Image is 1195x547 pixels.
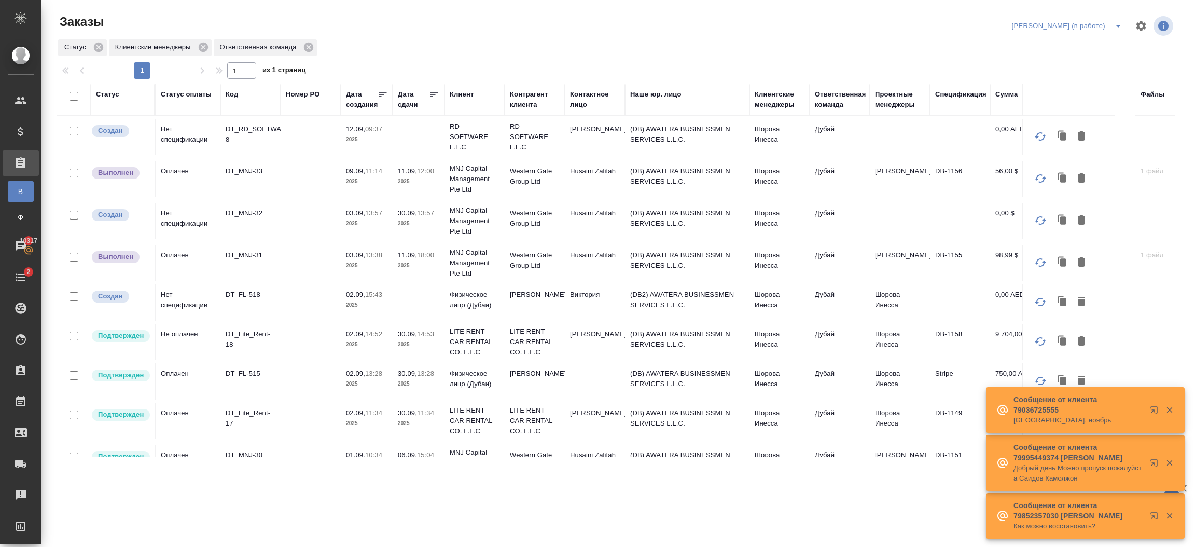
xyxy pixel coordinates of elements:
[398,209,417,217] p: 30.09,
[990,363,1042,400] td: 750,00 AED
[565,403,625,439] td: [PERSON_NAME]
[398,89,429,110] div: Дата сдачи
[398,176,439,187] p: 2025
[346,339,387,350] p: 2025
[346,251,365,259] p: 03.09,
[346,291,365,298] p: 02.09,
[346,370,365,377] p: 02.09,
[365,330,382,338] p: 14:52
[565,161,625,197] td: Husaini Zalifah
[226,89,238,100] div: Код
[365,209,382,217] p: 13:57
[565,203,625,239] td: Husaini Zalifah
[510,450,560,471] p: Western Gate Group Ltd
[156,363,220,400] td: Оплачен
[1009,18,1129,34] div: split button
[98,331,144,341] p: Подтвержден
[1053,253,1073,272] button: Клонировать
[510,405,560,436] p: LITE RENT CAR RENTAL CO. L.L.C
[510,89,560,110] div: Контрагент клиента
[156,119,220,155] td: Нет спецификации
[20,267,36,277] span: 2
[346,451,365,459] p: 01.09,
[98,168,133,178] p: Выполнен
[565,284,625,321] td: Виктория
[91,250,149,264] div: Выставляет ПМ после сдачи и проведения начислений. Последний этап для ПМа
[1028,208,1053,233] button: Обновить
[1154,16,1175,36] span: Посмотреть информацию
[1028,250,1053,275] button: Обновить
[398,409,417,417] p: 30.09,
[810,324,870,360] td: Дубай
[1013,500,1143,521] p: Сообщение от клиента 79852357030 [PERSON_NAME]
[91,368,149,382] div: Выставляет КМ после уточнения всех необходимых деталей и получения согласия клиента на запуск. С ...
[346,125,365,133] p: 12.09,
[930,445,990,481] td: DB-1151
[1144,453,1169,477] button: Открыть в новой вкладке
[870,284,930,321] td: Шорова Инесса
[286,89,319,100] div: Номер PO
[935,89,986,100] div: Спецификация
[625,284,749,321] td: (DB2) AWATERA BUSINESSMEN SERVICES L.L.C.
[1141,166,1190,176] p: 1 файл
[1073,211,1090,230] button: Удалить
[810,363,870,400] td: Дубай
[990,324,1042,360] td: 9 704,00 AED
[398,330,417,338] p: 30.09,
[1053,332,1073,351] button: Клонировать
[510,290,560,300] p: [PERSON_NAME]
[346,418,387,429] p: 2025
[990,203,1042,239] td: 0,00 $
[156,403,220,439] td: Оплачен
[226,250,275,261] p: DT_MNJ-31
[365,409,382,417] p: 11:34
[398,167,417,175] p: 11.09,
[13,236,44,246] span: 10317
[1028,329,1053,354] button: Обновить
[870,403,930,439] td: Шорова Инесса
[870,363,930,400] td: Шорова Инесса
[156,284,220,321] td: Нет спецификации
[417,451,434,459] p: 15:04
[1013,521,1143,531] p: Как можно восстановить?
[749,324,810,360] td: Шорова Инесса
[565,245,625,281] td: Husaini Zalifah
[91,124,149,138] div: Выставляется автоматически при создании заказа
[990,284,1042,321] td: 0,00 AED
[98,370,144,380] p: Подтвержден
[156,324,220,360] td: Не оплачен
[749,245,810,281] td: Шорова Инесса
[8,207,34,228] a: Ф
[156,203,220,239] td: Нет спецификации
[214,39,317,56] div: Ответственная команда
[365,167,382,175] p: 11:14
[226,368,275,379] p: DT_FL-515
[1141,250,1190,261] p: 1 файл
[990,161,1042,197] td: 56,00 $
[98,252,133,262] p: Выполнен
[64,42,90,52] p: Статус
[1053,127,1073,146] button: Клонировать
[1144,505,1169,530] button: Открыть в новой вкладке
[810,161,870,197] td: Дубай
[98,126,123,136] p: Создан
[3,233,39,259] a: 10317
[625,245,749,281] td: (DB) AWATERA BUSINESSMEN SERVICES L.L.C.
[398,218,439,229] p: 2025
[930,161,990,197] td: DB-1156
[96,89,119,100] div: Статус
[91,290,149,304] div: Выставляется автоматически при создании заказа
[749,363,810,400] td: Шорова Инесса
[870,245,930,281] td: [PERSON_NAME]
[156,445,220,481] td: Оплачен
[1073,127,1090,146] button: Удалить
[1073,253,1090,272] button: Удалить
[109,39,212,56] div: Клиентские менеджеры
[749,203,810,239] td: Шорова Инесса
[625,324,749,360] td: (DB) AWATERA BUSINESSMEN SERVICES L.L.C.
[1141,89,1164,100] div: Файлы
[625,403,749,439] td: (DB) AWATERA BUSINESSMEN SERVICES L.L.C.
[13,186,29,197] span: В
[930,245,990,281] td: DB-1155
[810,403,870,439] td: Дубай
